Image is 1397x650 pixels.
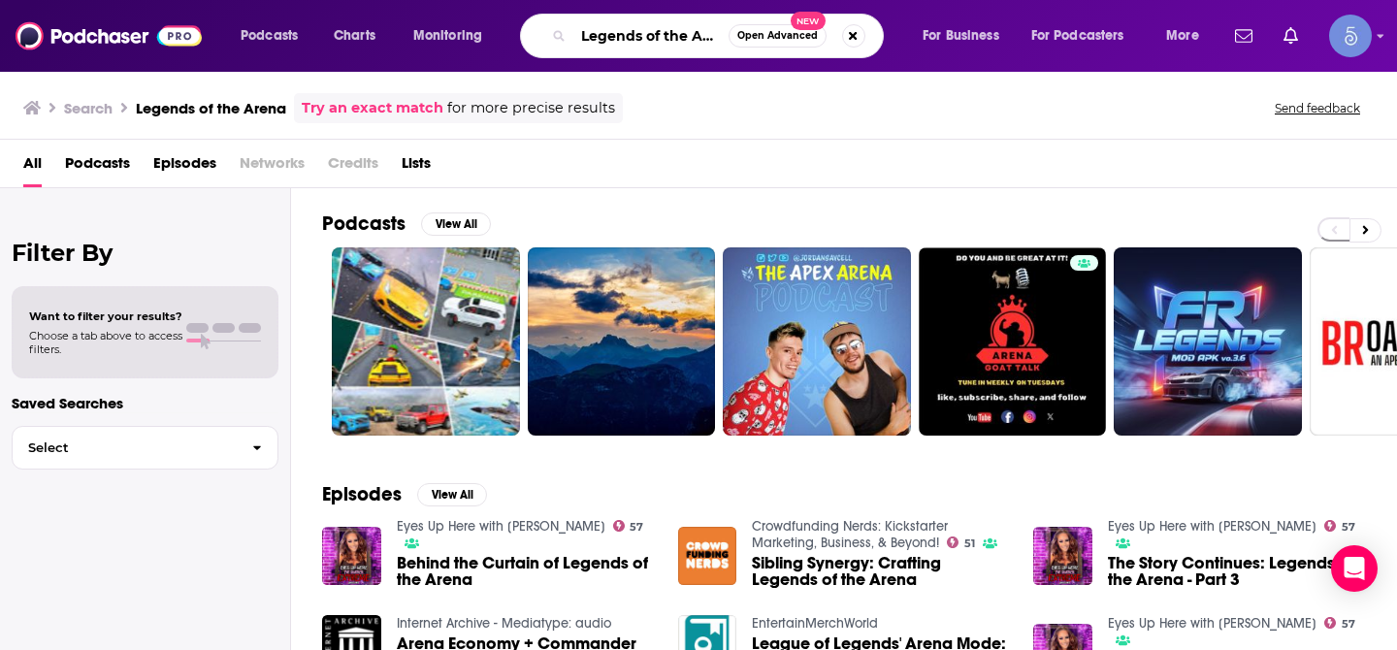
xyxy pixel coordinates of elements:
[752,615,878,632] a: EntertainMerchWorld
[413,22,482,49] span: Monitoring
[241,22,298,49] span: Podcasts
[321,20,387,51] a: Charts
[302,97,443,119] a: Try an exact match
[1331,545,1378,592] div: Open Intercom Messenger
[322,211,491,236] a: PodcastsView All
[573,20,729,51] input: Search podcasts, credits, & more...
[400,20,507,51] button: open menu
[1166,22,1199,49] span: More
[1108,555,1366,588] a: The Story Continues: Legends of the Arena - Part 3
[13,441,237,454] span: Select
[1329,15,1372,57] span: Logged in as Spiral5-G1
[16,17,202,54] img: Podchaser - Follow, Share and Rate Podcasts
[322,482,487,506] a: EpisodesView All
[909,20,1023,51] button: open menu
[397,555,655,588] a: Behind the Curtain of Legends of the Arena
[322,211,406,236] h2: Podcasts
[1108,518,1316,535] a: Eyes Up Here with Francine
[1031,22,1124,49] span: For Podcasters
[538,14,902,58] div: Search podcasts, credits, & more...
[12,239,278,267] h2: Filter By
[1276,19,1306,52] a: Show notifications dropdown
[1342,620,1355,629] span: 57
[729,24,827,48] button: Open AdvancedNew
[1033,527,1092,586] img: The Story Continues: Legends of the Arena - Part 3
[153,147,216,187] a: Episodes
[1329,15,1372,57] button: Show profile menu
[65,147,130,187] a: Podcasts
[227,20,323,51] button: open menu
[947,536,975,548] a: 51
[1019,20,1153,51] button: open menu
[964,539,975,548] span: 51
[1342,523,1355,532] span: 57
[1324,520,1355,532] a: 57
[240,147,305,187] span: Networks
[1324,617,1355,629] a: 57
[737,31,818,41] span: Open Advanced
[328,147,378,187] span: Credits
[334,22,375,49] span: Charts
[923,22,999,49] span: For Business
[1108,615,1316,632] a: Eyes Up Here with Francine
[23,147,42,187] a: All
[397,615,611,632] a: Internet Archive - Mediatype: audio
[322,527,381,586] img: Behind the Curtain of Legends of the Arena
[29,309,182,323] span: Want to filter your results?
[397,518,605,535] a: Eyes Up Here with Francine
[29,329,182,356] span: Choose a tab above to access filters.
[1269,100,1366,116] button: Send feedback
[752,518,948,551] a: Crowdfunding Nerds: Kickstarter Marketing, Business, & Beyond!
[12,426,278,470] button: Select
[791,12,826,30] span: New
[752,555,1010,588] a: Sibling Synergy: Crafting Legends of the Arena
[402,147,431,187] a: Lists
[630,523,643,532] span: 57
[64,99,113,117] h3: Search
[613,520,644,532] a: 57
[1329,15,1372,57] img: User Profile
[678,527,737,586] img: Sibling Synergy: Crafting Legends of the Arena
[417,483,487,506] button: View All
[421,212,491,236] button: View All
[322,482,402,506] h2: Episodes
[447,97,615,119] span: for more precise results
[1153,20,1223,51] button: open menu
[12,394,278,412] p: Saved Searches
[1227,19,1260,52] a: Show notifications dropdown
[136,99,286,117] h3: Legends of the Arena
